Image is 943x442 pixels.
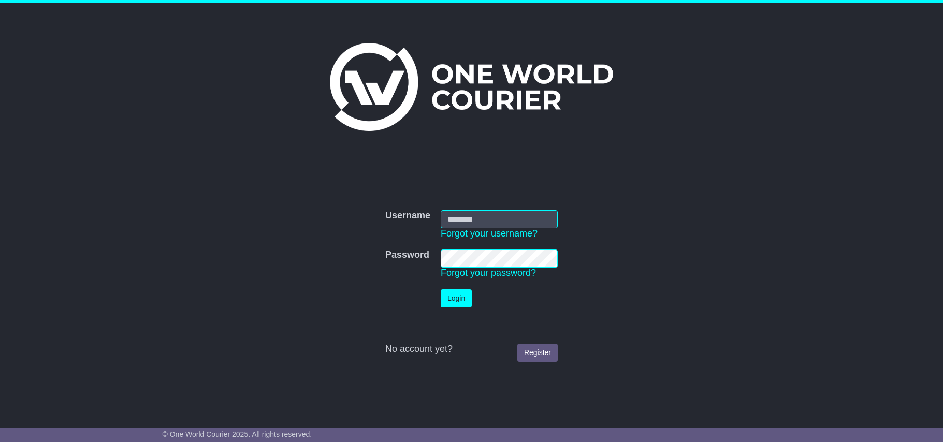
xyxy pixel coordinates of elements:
label: Password [385,249,429,261]
img: One World [330,43,613,131]
a: Forgot your username? [441,228,538,239]
a: Register [517,344,558,362]
button: Login [441,289,472,307]
label: Username [385,210,430,222]
div: No account yet? [385,344,558,355]
a: Forgot your password? [441,268,536,278]
span: © One World Courier 2025. All rights reserved. [163,430,312,438]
